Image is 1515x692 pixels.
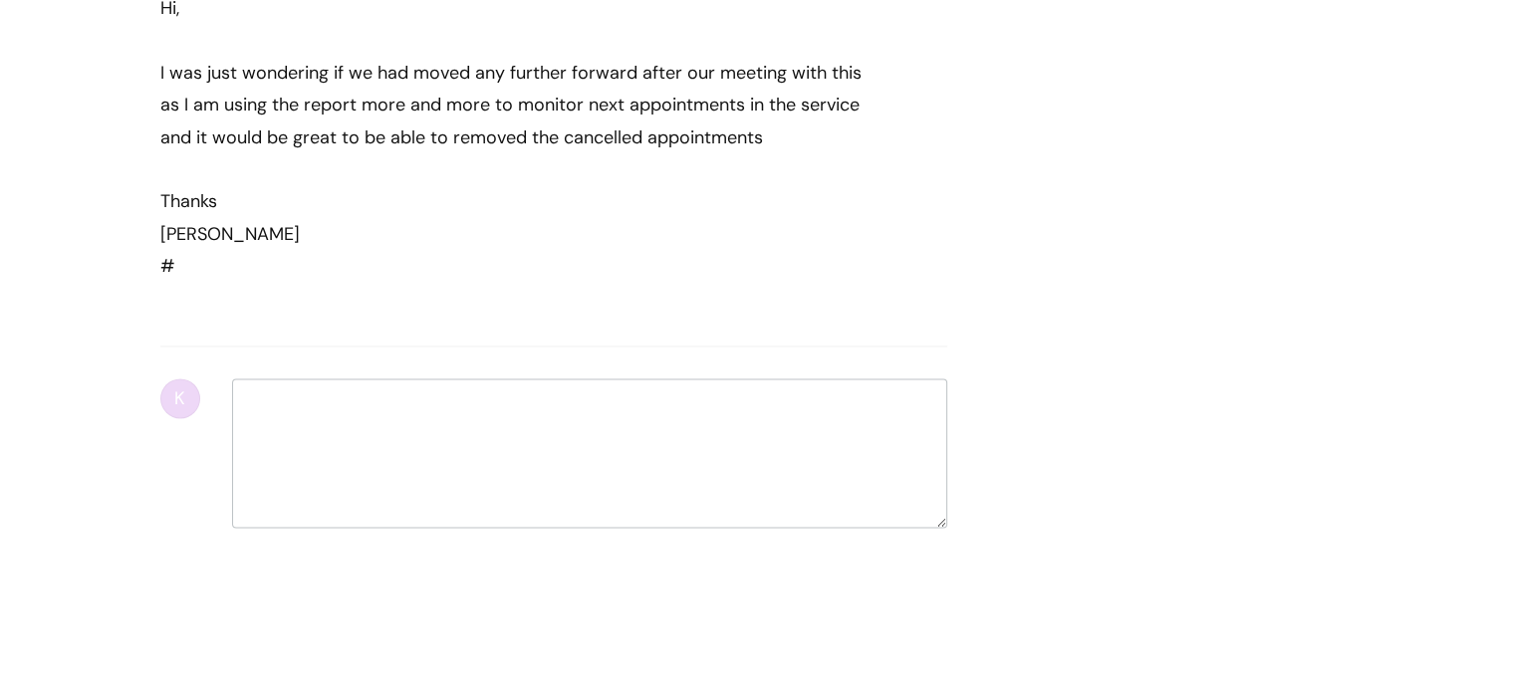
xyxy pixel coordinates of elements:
div: Thanks [160,185,876,217]
div: [PERSON_NAME] [160,218,876,250]
div: I was just wondering if we had moved any further forward after our meeting with this as I am usin... [160,57,876,153]
div: K [160,378,200,418]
